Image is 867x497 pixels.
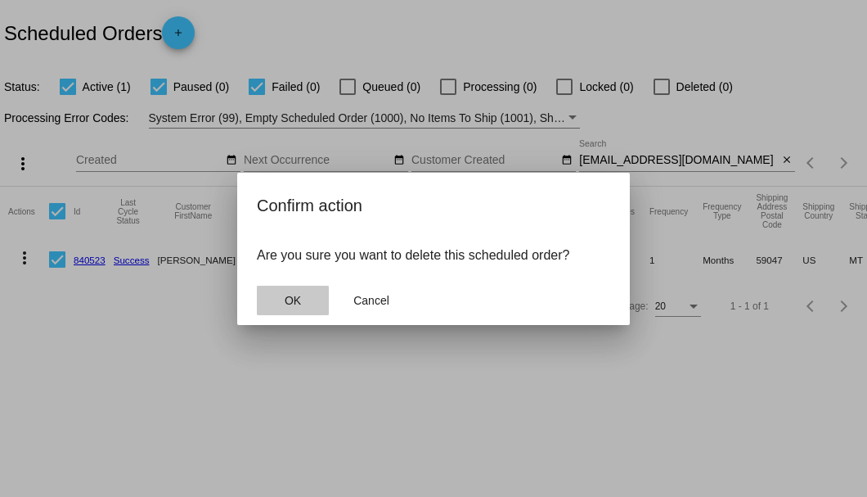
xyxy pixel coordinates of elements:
[257,286,329,315] button: Close dialog
[257,248,610,263] p: Are you sure you want to delete this scheduled order?
[335,286,407,315] button: Close dialog
[257,192,610,219] h2: Confirm action
[285,294,301,307] span: OK
[353,294,389,307] span: Cancel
